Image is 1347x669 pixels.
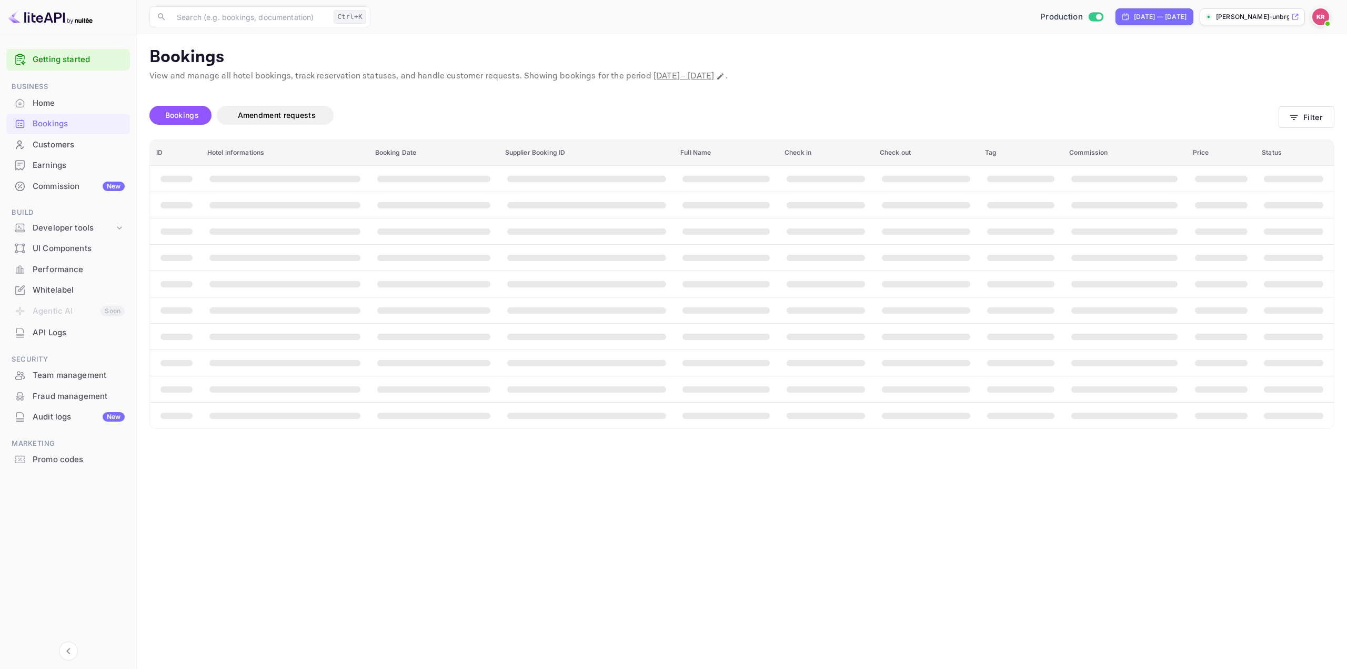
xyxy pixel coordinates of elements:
[33,54,125,66] a: Getting started
[6,438,130,450] span: Marketing
[1134,12,1187,22] div: [DATE] — [DATE]
[1187,140,1256,166] th: Price
[33,97,125,109] div: Home
[33,222,114,234] div: Developer tools
[6,450,130,469] a: Promo codes
[33,159,125,172] div: Earnings
[149,70,1334,83] p: View and manage all hotel bookings, track reservation statuses, and handle customer requests. Sho...
[103,412,125,422] div: New
[499,140,675,166] th: Supplier Booking ID
[33,327,125,339] div: API Logs
[165,111,199,119] span: Bookings
[6,259,130,280] div: Performance
[6,93,130,113] a: Home
[6,155,130,175] a: Earnings
[6,114,130,134] div: Bookings
[6,386,130,407] div: Fraud management
[778,140,873,166] th: Check in
[6,135,130,155] div: Customers
[715,71,726,82] button: Change date range
[33,391,125,403] div: Fraud management
[1216,12,1289,22] p: [PERSON_NAME]-unbrg.[PERSON_NAME]...
[6,176,130,196] a: CommissionNew
[6,280,130,299] a: Whitelabel
[6,135,130,154] a: Customers
[1279,106,1334,128] button: Filter
[33,264,125,276] div: Performance
[6,49,130,71] div: Getting started
[33,181,125,193] div: Commission
[6,176,130,197] div: CommissionNew
[150,140,201,166] th: ID
[6,365,130,386] div: Team management
[6,407,130,427] div: Audit logsNew
[6,323,130,342] a: API Logs
[33,370,125,382] div: Team management
[6,81,130,93] span: Business
[1040,11,1083,23] span: Production
[6,386,130,406] a: Fraud management
[8,8,93,25] img: LiteAPI logo
[1312,8,1329,25] img: Kobus Roux
[1255,140,1334,166] th: Status
[6,354,130,365] span: Security
[103,182,125,191] div: New
[33,284,125,296] div: Whitelabel
[6,259,130,279] a: Performance
[170,6,329,27] input: Search (e.g. bookings, documentation)
[6,207,130,218] span: Build
[6,280,130,301] div: Whitelabel
[6,407,130,426] a: Audit logsNew
[334,10,366,24] div: Ctrl+K
[1063,140,1186,166] th: Commission
[149,47,1334,68] p: Bookings
[6,93,130,114] div: Home
[33,454,125,466] div: Promo codes
[6,365,130,385] a: Team management
[150,140,1334,428] table: booking table
[6,114,130,133] a: Bookings
[873,140,979,166] th: Check out
[674,140,778,166] th: Full Name
[6,155,130,176] div: Earnings
[238,111,316,119] span: Amendment requests
[6,323,130,343] div: API Logs
[33,411,125,423] div: Audit logs
[6,238,130,258] a: UI Components
[59,642,78,661] button: Collapse navigation
[369,140,499,166] th: Booking Date
[33,243,125,255] div: UI Components
[149,106,1279,125] div: account-settings tabs
[979,140,1063,166] th: Tag
[201,140,369,166] th: Hotel informations
[1036,11,1107,23] div: Switch to Sandbox mode
[6,238,130,259] div: UI Components
[33,118,125,130] div: Bookings
[33,139,125,151] div: Customers
[6,450,130,470] div: Promo codes
[6,219,130,237] div: Developer tools
[654,71,714,82] span: [DATE] - [DATE]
